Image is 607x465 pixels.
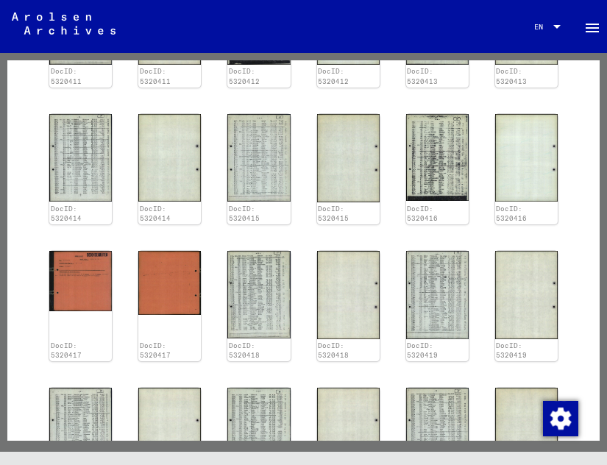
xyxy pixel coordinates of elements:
a: DocID: 5320416 [407,205,438,223]
img: 002.jpg [317,251,380,339]
img: Change consent [543,401,578,436]
img: 001.jpg [49,251,112,310]
a: DocID: 5320412 [229,67,260,85]
a: DocID: 5320415 [318,205,349,223]
img: 002.jpg [495,114,558,202]
span: EN [534,23,550,31]
a: DocID: 5320417 [51,341,82,360]
a: DocID: 5320411 [140,67,171,85]
img: 001.jpg [227,251,290,338]
a: DocID: 5320419 [407,341,438,360]
img: 002.jpg [317,114,380,202]
img: 001.jpg [406,114,469,201]
img: 001.jpg [406,251,469,339]
div: Change consent [542,400,578,436]
mat-icon: Side nav toggle icon [583,19,601,37]
a: DocID: 5320417 [140,341,171,360]
img: 002.jpg [138,114,201,202]
a: DocID: 5320412 [318,67,349,85]
a: DocID: 5320418 [318,341,349,360]
img: 002.jpg [495,251,558,339]
button: Toggle sidenav [578,12,607,41]
a: DocID: 5320419 [496,341,527,360]
a: DocID: 5320416 [496,205,527,223]
a: DocID: 5320413 [407,67,438,85]
a: DocID: 5320414 [51,205,82,223]
a: DocID: 5320418 [229,341,260,360]
a: DocID: 5320415 [229,205,260,223]
a: DocID: 5320413 [496,67,527,85]
img: 002.jpg [138,251,201,314]
img: Arolsen_neg.svg [12,13,116,35]
a: DocID: 5320411 [51,67,82,85]
a: DocID: 5320414 [140,205,171,223]
img: 001.jpg [227,114,290,202]
img: 001.jpg [49,114,112,202]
